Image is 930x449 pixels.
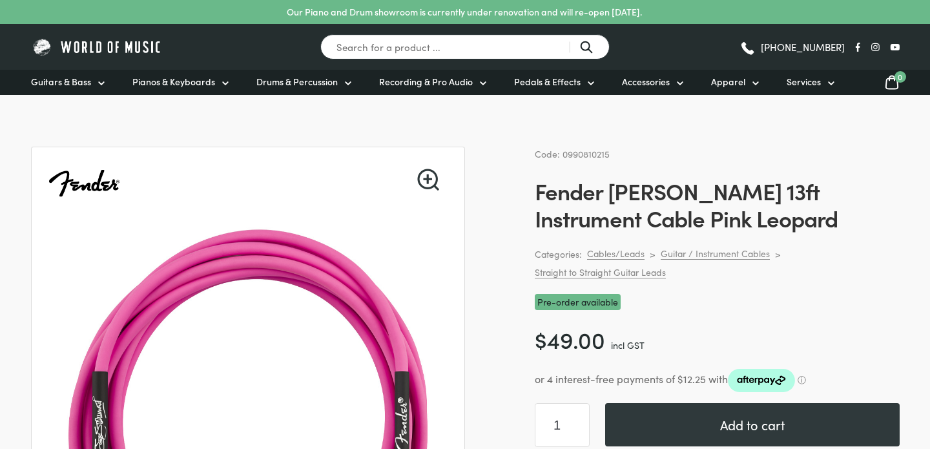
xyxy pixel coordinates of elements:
p: Our Piano and Drum showroom is currently under renovation and will re-open [DATE]. [287,5,642,19]
a: Guitar / Instrument Cables [661,247,770,260]
span: Code: 0990810215 [535,147,610,160]
span: Drums & Percussion [256,75,338,89]
button: Add to cart [605,403,900,446]
a: [PHONE_NUMBER] [739,37,845,57]
img: Fender [47,147,121,221]
span: $ [535,323,547,355]
span: [PHONE_NUMBER] [761,42,845,52]
span: Pedals & Effects [514,75,581,89]
span: Apparel [711,75,745,89]
span: Recording & Pro Audio [379,75,473,89]
span: Categories: [535,247,582,262]
span: incl GST [611,339,645,351]
span: 0 [894,71,906,83]
span: Pianos & Keyboards [132,75,215,89]
img: World of Music [31,37,163,57]
a: View full-screen image gallery [417,169,439,191]
input: Product quantity [535,403,590,447]
a: Straight to Straight Guitar Leads [535,266,666,278]
input: Search for a product ... [320,34,610,59]
span: Guitars & Bass [31,75,91,89]
a: Cables/Leads [587,247,645,260]
div: > [775,248,781,260]
span: Accessories [622,75,670,89]
h1: Fender [PERSON_NAME] 13ft Instrument Cable Pink Leopard [535,177,900,231]
iframe: Chat with our support team [743,307,930,449]
span: Services [787,75,821,89]
div: > [650,248,656,260]
bdi: 49.00 [535,323,605,355]
span: Pre-order available [535,294,621,310]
